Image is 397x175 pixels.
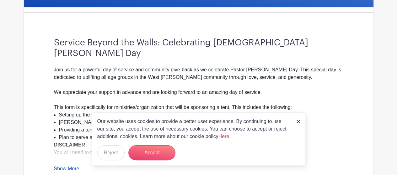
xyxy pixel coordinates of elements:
[59,119,343,126] li: [PERSON_NAME] the tent for the duration of the event (12-3 PM)
[128,145,175,160] button: Accept
[97,145,125,160] button: Reject
[54,38,343,59] h3: Service Beyond the Walls: Celebrating [DEMOGRAPHIC_DATA] [PERSON_NAME] Day
[297,120,300,123] img: close_button-5f87c8562297e5c2d7936805f587ecaba9071eb48480494691a3f1689db116b3.svg
[54,66,343,111] div: Join us for a powerful day of service and community give-back as we celebrate Pastor [PERSON_NAME...
[97,118,290,140] p: Our website uses cookies to provide a better user experience. By continuing to use our site, you ...
[54,141,343,156] div: You will need to provide your own 10x10 tent and any other necessities for your station.
[54,166,79,174] a: Show More
[59,126,343,134] li: Providing a tent/tables for your station
[54,142,85,147] strong: DISCLAIMER
[218,134,229,139] a: Here
[59,111,343,119] li: Setting up the tent that day of the event at 10 AM
[60,157,171,162] em: TENTS AND TABLES WILL NOT BE PROVIDED
[59,134,343,141] li: Plan to serve at least 50-100 people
